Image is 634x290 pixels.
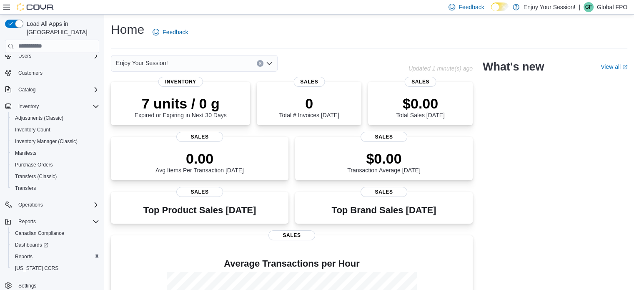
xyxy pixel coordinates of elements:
a: Inventory Count [12,125,54,135]
span: Purchase Orders [12,160,99,170]
a: Purchase Orders [12,160,56,170]
span: Catalog [15,85,99,95]
span: Sales [268,230,315,240]
button: Inventory [15,101,42,111]
a: Canadian Compliance [12,228,68,238]
span: Operations [15,200,99,210]
span: Inventory [18,103,39,110]
span: Transfers (Classic) [12,171,99,182]
a: Reports [12,252,36,262]
button: Adjustments (Classic) [8,112,103,124]
span: Customers [15,68,99,78]
div: Global FPO [584,2,594,12]
a: Customers [15,68,46,78]
span: Inventory Manager (Classic) [15,138,78,145]
div: Transaction Average [DATE] [347,150,421,174]
span: Adjustments (Classic) [15,115,63,121]
span: Catalog [18,86,35,93]
div: Total Sales [DATE] [396,95,444,119]
h1: Home [111,21,144,38]
p: 0.00 [155,150,244,167]
a: Inventory Manager (Classic) [12,136,81,146]
span: Enjoy Your Session! [116,58,168,68]
button: [US_STATE] CCRS [8,262,103,274]
span: Manifests [12,148,99,158]
h2: What's new [483,60,544,73]
span: GF [585,2,592,12]
p: Global FPO [597,2,627,12]
span: Inventory [15,101,99,111]
svg: External link [622,65,627,70]
div: Total # Invoices [DATE] [279,95,339,119]
span: [US_STATE] CCRS [15,265,58,272]
div: Avg Items Per Transaction [DATE] [155,150,244,174]
span: Sales [361,132,407,142]
span: Customers [18,70,43,76]
a: View allExternal link [601,63,627,70]
a: [US_STATE] CCRS [12,263,62,273]
a: Dashboards [8,239,103,251]
span: Settings [18,282,36,289]
span: Washington CCRS [12,263,99,273]
span: Feedback [459,3,484,11]
a: Transfers [12,183,39,193]
span: Reports [15,217,99,227]
input: Dark Mode [491,3,509,11]
span: Inventory Count [12,125,99,135]
button: Manifests [8,147,103,159]
button: Users [2,50,103,62]
span: Reports [15,253,33,260]
p: | [579,2,580,12]
span: Canadian Compliance [12,228,99,238]
button: Canadian Compliance [8,227,103,239]
span: Inventory [158,77,203,87]
span: Inventory Manager (Classic) [12,136,99,146]
button: Transfers [8,182,103,194]
button: Purchase Orders [8,159,103,171]
span: Adjustments (Classic) [12,113,99,123]
span: Transfers [15,185,36,192]
p: Enjoy Your Session! [524,2,576,12]
span: Reports [12,252,99,262]
button: Reports [15,217,39,227]
a: Dashboards [12,240,52,250]
h4: Average Transactions per Hour [118,259,466,269]
button: Inventory [2,101,103,112]
span: Load All Apps in [GEOGRAPHIC_DATA] [23,20,99,36]
button: Inventory Count [8,124,103,136]
span: Purchase Orders [15,161,53,168]
button: Reports [2,216,103,227]
a: Adjustments (Classic) [12,113,67,123]
button: Operations [15,200,46,210]
a: Transfers (Classic) [12,171,60,182]
button: Transfers (Classic) [8,171,103,182]
button: Users [15,51,35,61]
button: Open list of options [266,60,273,67]
span: Dashboards [15,242,48,248]
span: Reports [18,218,36,225]
span: Users [18,53,31,59]
span: Transfers (Classic) [15,173,57,180]
p: $0.00 [347,150,421,167]
span: Operations [18,202,43,208]
button: Customers [2,67,103,79]
span: Feedback [163,28,188,36]
span: Dashboards [12,240,99,250]
span: Sales [293,77,325,87]
h3: Top Brand Sales [DATE] [332,205,436,215]
button: Catalog [15,85,39,95]
span: Sales [361,187,407,197]
a: Manifests [12,148,40,158]
a: Feedback [149,24,191,40]
p: 0 [279,95,339,112]
span: Sales [176,132,223,142]
span: Sales [176,187,223,197]
h3: Top Product Sales [DATE] [143,205,256,215]
span: Manifests [15,150,36,156]
p: Updated 1 minute(s) ago [408,65,473,72]
div: Expired or Expiring in Next 30 Days [135,95,227,119]
span: Transfers [12,183,99,193]
button: Reports [8,251,103,262]
button: Catalog [2,84,103,96]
